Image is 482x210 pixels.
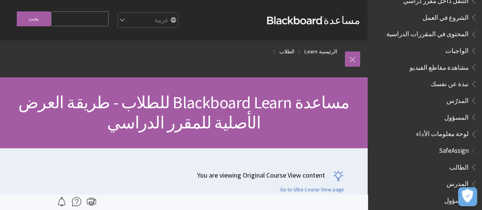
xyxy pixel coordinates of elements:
[267,16,323,24] strong: Blackboard
[444,194,469,204] span: المسؤول
[279,47,295,56] a: الطلاب
[431,78,469,88] span: نبذة عن نفسك
[117,13,178,28] select: Site Language Selector
[449,161,469,171] span: الطالب
[72,197,81,206] img: More help
[372,144,477,207] nav: Book outline for Blackboard SafeAssign
[267,13,360,27] a: مساعدةBlackboard
[458,187,477,206] button: فتح التفضيلات
[279,186,344,193] a: Go to Ultra Course View page.
[319,47,337,56] a: الرئيسية
[444,111,469,121] span: المسؤول
[416,128,469,138] span: لوحة معلومات الأداء
[386,28,469,38] span: المحتوى في المقررات الدراسية
[410,61,469,71] span: مشاهدة مقاطع الفيديو
[447,178,469,188] span: المدرس
[447,94,469,104] span: المدرّس
[423,11,469,21] span: الشروع في العمل
[87,197,96,206] img: Print
[8,170,344,180] p: You are viewing Original Course View content
[304,47,317,56] a: Learn
[445,44,469,55] span: الواجبات
[439,144,469,154] span: SafeAssign
[17,11,51,26] input: بحث
[18,92,349,133] span: مساعدة Blackboard Learn للطلاب - طريقة العرض الأصلية للمقرر الدراسي
[57,197,66,206] img: Follow this page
